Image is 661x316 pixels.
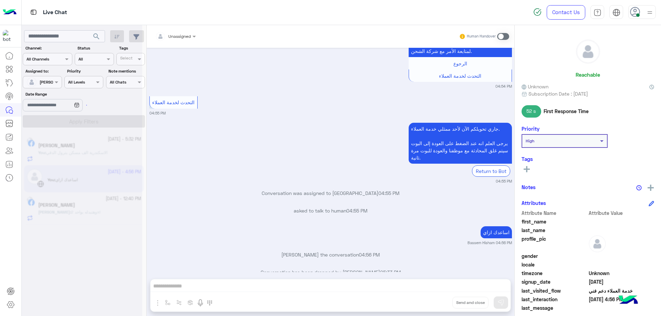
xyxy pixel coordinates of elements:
[589,304,654,312] span: null
[544,108,589,115] span: First Response Time
[589,261,654,268] span: null
[589,252,654,260] span: null
[522,83,548,90] span: Unknown
[522,156,654,162] h6: Tags
[648,185,654,191] img: add
[522,126,539,132] h6: Priority
[589,287,654,294] span: خدمة العملاء دعم فني
[149,189,512,197] p: Conversation was assigned to [GEOGRAPHIC_DATA]
[522,209,587,217] span: Attribute Name
[149,207,512,214] p: asked to talk to human
[43,8,67,17] p: Live Chat
[380,269,401,275] span: 05:33 PM
[3,5,17,20] img: Logo
[522,235,587,251] span: profile_pic
[467,34,496,39] small: Human Handover
[646,8,654,17] img: profile
[119,55,133,63] div: Select
[152,99,195,105] span: التحدث لخدمة العملاء
[522,218,587,225] span: first_name
[590,5,604,20] a: tab
[589,209,654,217] span: Attribute Value
[522,227,587,234] span: last_name
[29,8,38,17] img: tab
[452,297,489,308] button: Send and close
[636,185,642,190] img: notes
[149,110,166,116] small: 04:55 PM
[522,261,587,268] span: locale
[149,251,512,258] p: [PERSON_NAME] the conversation
[589,278,654,285] span: 2025-09-22T13:54:27.627Z
[481,226,512,238] p: 22/9/2025, 4:56 PM
[378,190,399,196] span: 04:55 PM
[522,287,587,294] span: last_visited_flow
[522,252,587,260] span: gender
[522,184,536,190] h6: Notes
[576,72,600,78] h6: Reachable
[589,296,654,303] span: 2025-09-22T13:56:01.647Z
[439,73,481,79] span: التحدث لخدمة العملاء
[616,288,640,313] img: hulul-logo.png
[528,90,588,97] span: Subscription Date : [DATE]
[522,200,546,206] h6: Attributes
[149,269,512,276] p: Conversation has been dropped by [PERSON_NAME]
[168,34,191,39] span: Unassigned
[3,30,15,42] img: 713415422032625
[533,8,542,16] img: spinner
[594,9,601,17] img: tab
[359,252,380,258] span: 04:56 PM
[522,278,587,285] span: signup_date
[76,99,88,111] div: loading...
[472,165,510,177] div: Return to Bot
[522,296,587,303] span: last_interaction
[522,270,587,277] span: timezone
[496,178,512,184] small: 04:55 PM
[589,235,606,252] img: defaultAdmin.png
[409,123,512,164] p: 22/9/2025, 4:55 PM
[495,84,512,89] small: 04:54 PM
[522,105,541,118] span: 52 s
[468,240,512,246] small: Bassem Hisham 04:56 PM
[547,5,585,20] a: Contact Us
[522,304,587,312] span: last_message
[453,61,467,66] span: الرجوع
[576,40,600,63] img: defaultAdmin.png
[346,208,367,214] span: 04:55 PM
[612,9,620,17] img: tab
[589,270,654,277] span: Unknown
